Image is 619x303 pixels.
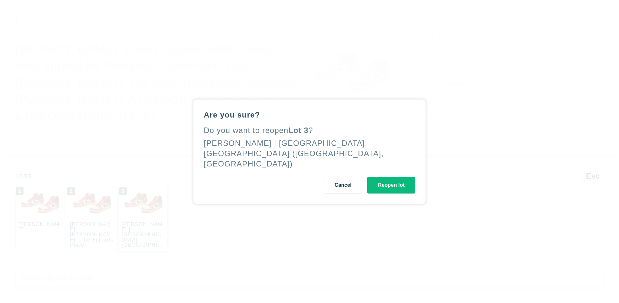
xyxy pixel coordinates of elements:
[289,126,309,135] span: Lot 3
[324,177,362,194] button: Cancel
[204,139,384,168] div: [PERSON_NAME] | [GEOGRAPHIC_DATA], [GEOGRAPHIC_DATA] ([GEOGRAPHIC_DATA], [GEOGRAPHIC_DATA])
[367,177,415,194] button: Reopen lot
[204,110,415,120] div: Are you sure?
[204,125,415,136] div: Do you want to reopen ?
